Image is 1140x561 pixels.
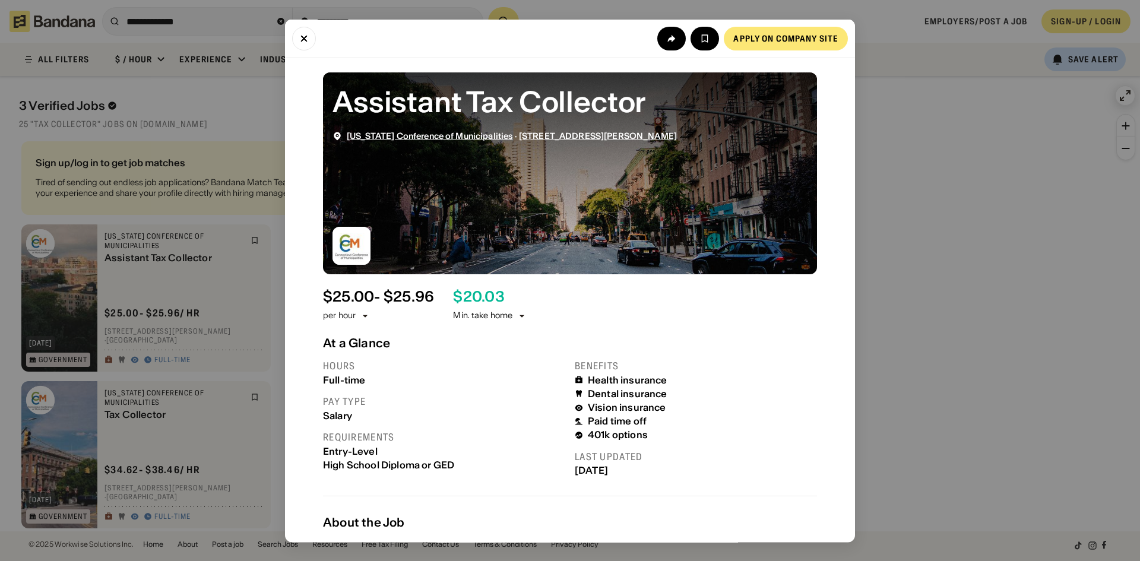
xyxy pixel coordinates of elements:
[332,226,370,264] img: Connecticut Conference of Municipalities logo
[519,130,677,141] a: [STREET_ADDRESS][PERSON_NAME]
[588,388,667,399] div: Dental insurance
[588,429,648,440] div: 401k options
[588,402,666,413] div: Vision insurance
[453,310,527,322] div: Min. take home
[323,288,434,305] div: $ 25.00 - $25.96
[347,131,677,141] div: ·
[347,130,512,141] a: [US_STATE] Conference of Municipalities
[332,81,807,121] div: Assistant Tax Collector
[575,465,817,476] div: [DATE]
[323,445,565,457] div: Entry-Level
[323,459,565,470] div: High School Diploma or GED
[733,34,838,42] div: Apply on company site
[323,410,565,421] div: Salary
[575,450,817,462] div: Last updated
[323,359,565,372] div: Hours
[323,515,817,529] div: About the Job
[323,310,356,322] div: per hour
[292,26,316,50] button: Close
[323,430,565,443] div: Requirements
[453,288,504,305] div: $ 20.03
[588,374,667,385] div: Health insurance
[323,335,817,350] div: At a Glance
[323,395,565,407] div: Pay type
[575,359,817,372] div: Benefits
[323,374,565,385] div: Full-time
[588,416,647,427] div: Paid time off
